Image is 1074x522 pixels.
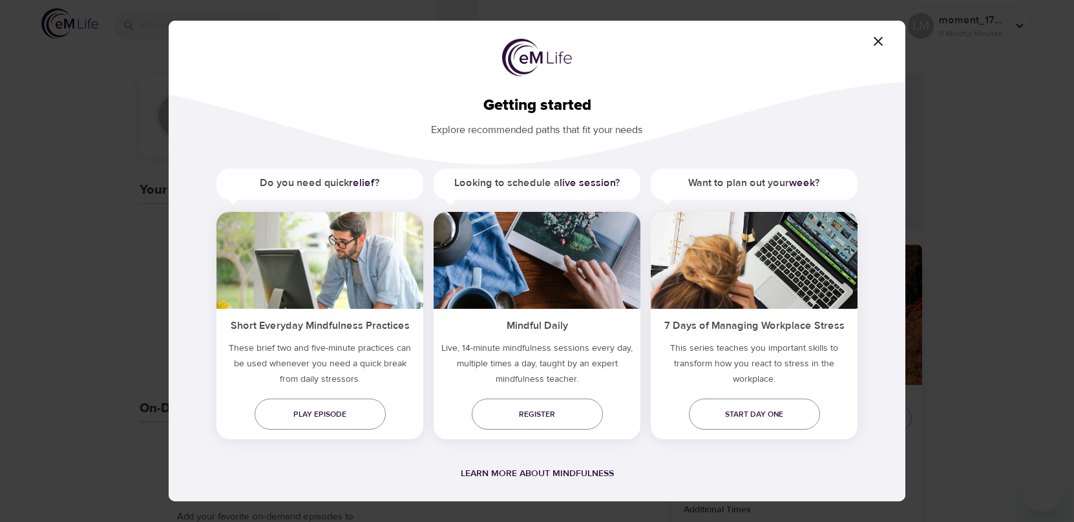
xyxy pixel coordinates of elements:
a: Start day one [689,399,820,430]
p: This series teaches you important skills to transform how you react to stress in the workplace. [651,340,858,392]
h2: Getting started [189,96,885,115]
h5: Looking to schedule a ? [434,169,640,198]
h5: 7 Days of Managing Workplace Stress [651,309,858,340]
a: relief [349,176,375,189]
img: ims [434,212,640,309]
a: Learn more about mindfulness [461,468,614,479]
h5: Want to plan out your ? [651,169,858,198]
a: week [789,176,815,189]
h5: Mindful Daily [434,309,640,340]
p: Explore recommended paths that fit your needs [189,115,885,138]
span: Start day one [699,408,810,421]
img: ims [216,212,423,309]
h5: Do you need quick ? [216,169,423,198]
span: Register [482,408,593,421]
h5: These brief two and five-minute practices can be used whenever you need a quick break from daily ... [216,340,423,392]
p: Live, 14-minute mindfulness sessions every day, multiple times a day, taught by an expert mindful... [434,340,640,392]
span: Play episode [265,408,375,421]
h5: Short Everyday Mindfulness Practices [216,309,423,340]
img: ims [651,212,858,309]
a: Play episode [255,399,386,430]
img: logo [502,39,572,76]
a: Register [472,399,603,430]
a: live session [560,176,615,189]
